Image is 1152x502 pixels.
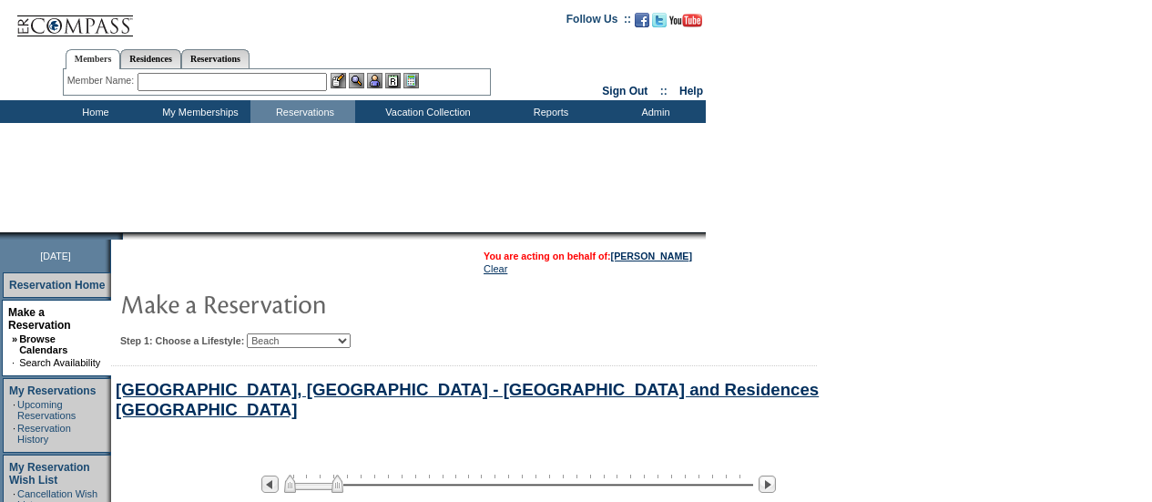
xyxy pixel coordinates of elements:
[349,73,364,88] img: View
[120,335,244,346] b: Step 1: Choose a Lifestyle:
[331,73,346,88] img: b_edit.gif
[12,333,17,344] b: »
[120,285,484,322] img: pgTtlMakeReservation.gif
[403,73,419,88] img: b_calculator.gif
[40,251,71,261] span: [DATE]
[669,14,702,27] img: Subscribe to our YouTube Channel
[67,73,138,88] div: Member Name:
[261,476,279,493] img: Previous
[19,357,100,368] a: Search Availability
[13,399,15,421] td: ·
[367,73,382,88] img: Impersonate
[17,423,71,445] a: Reservation History
[250,100,355,123] td: Reservations
[117,232,123,240] img: promoShadowLeftCorner.gif
[9,279,105,292] a: Reservation Home
[13,423,15,445] td: ·
[652,13,667,27] img: Follow us on Twitter
[652,18,667,29] a: Follow us on Twitter
[123,232,125,240] img: blank.gif
[669,18,702,29] a: Subscribe to our YouTube Channel
[484,251,692,261] span: You are acting on behalf of:
[679,85,703,97] a: Help
[146,100,250,123] td: My Memberships
[385,73,401,88] img: Reservations
[496,100,601,123] td: Reports
[660,85,668,97] span: ::
[8,306,71,332] a: Make a Reservation
[12,357,17,368] td: ·
[759,476,776,493] img: Next
[19,333,67,355] a: Browse Calendars
[484,263,507,274] a: Clear
[635,13,649,27] img: Become our fan on Facebook
[601,100,706,123] td: Admin
[120,49,181,68] a: Residences
[9,461,90,487] a: My Reservation Wish List
[116,380,819,419] a: [GEOGRAPHIC_DATA], [GEOGRAPHIC_DATA] - [GEOGRAPHIC_DATA] and Residences [GEOGRAPHIC_DATA]
[181,49,250,68] a: Reservations
[602,85,647,97] a: Sign Out
[9,384,96,397] a: My Reservations
[611,251,692,261] a: [PERSON_NAME]
[635,18,649,29] a: Become our fan on Facebook
[355,100,496,123] td: Vacation Collection
[17,399,76,421] a: Upcoming Reservations
[566,11,631,33] td: Follow Us ::
[66,49,121,69] a: Members
[41,100,146,123] td: Home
